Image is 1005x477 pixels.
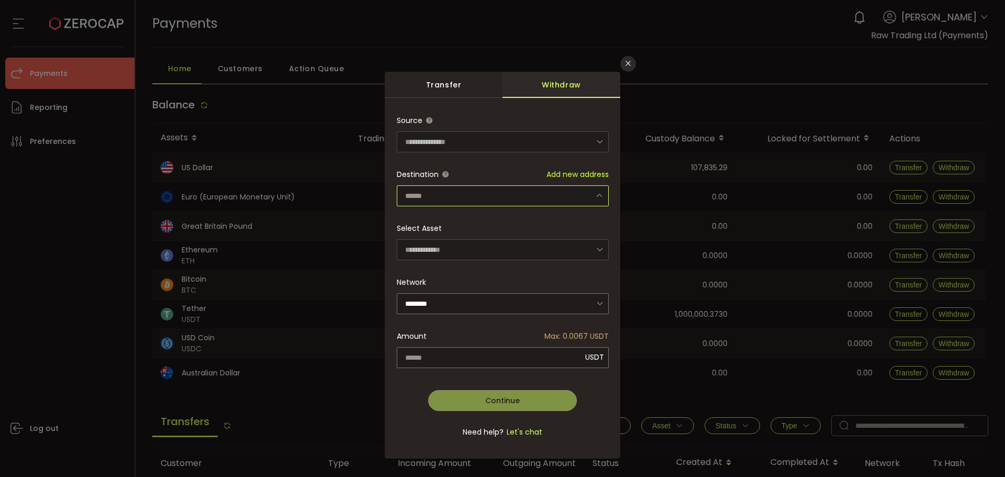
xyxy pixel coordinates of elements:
[397,326,427,347] span: Amount
[463,427,504,437] span: Need help?
[502,72,620,98] div: Withdraw
[385,72,620,459] div: dialog
[544,326,609,347] span: Max: 0.0067 USDT
[504,427,542,437] span: Let's chat
[585,352,604,362] span: USDT
[546,169,609,180] span: Add new address
[953,427,1005,477] iframe: Chat Widget
[397,277,426,287] label: Network
[385,72,502,98] div: Transfer
[397,110,422,131] span: Source
[428,390,577,411] button: Continue
[485,395,520,406] span: Continue
[397,169,439,180] span: Destination
[397,223,442,234] label: Select Asset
